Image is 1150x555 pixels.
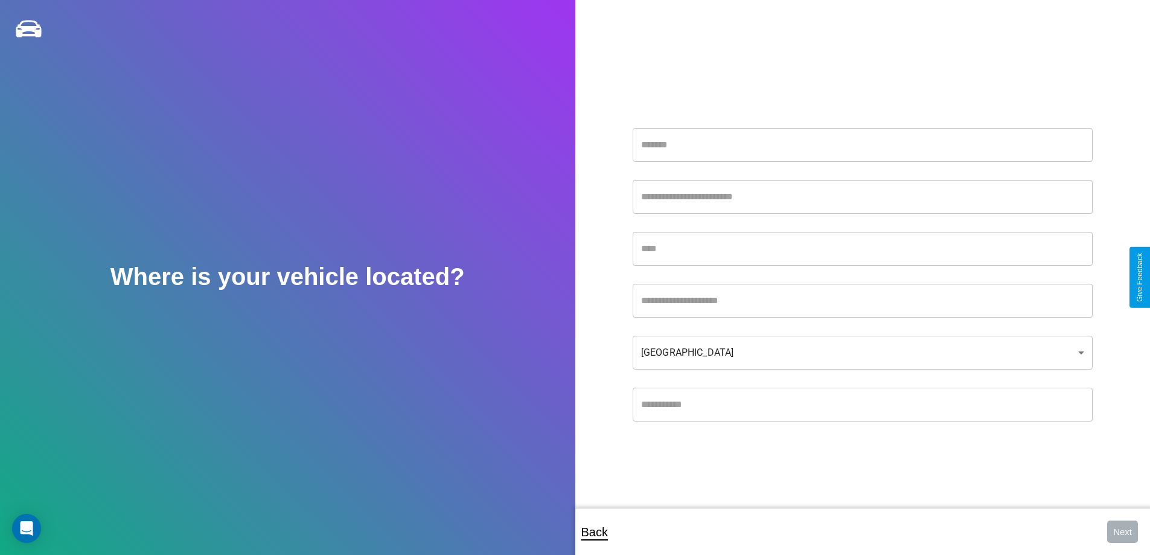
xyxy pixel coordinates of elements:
[581,521,608,543] p: Back
[1107,521,1138,543] button: Next
[633,336,1093,370] div: [GEOGRAPHIC_DATA]
[1136,253,1144,302] div: Give Feedback
[110,263,465,290] h2: Where is your vehicle located?
[12,514,41,543] div: Open Intercom Messenger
